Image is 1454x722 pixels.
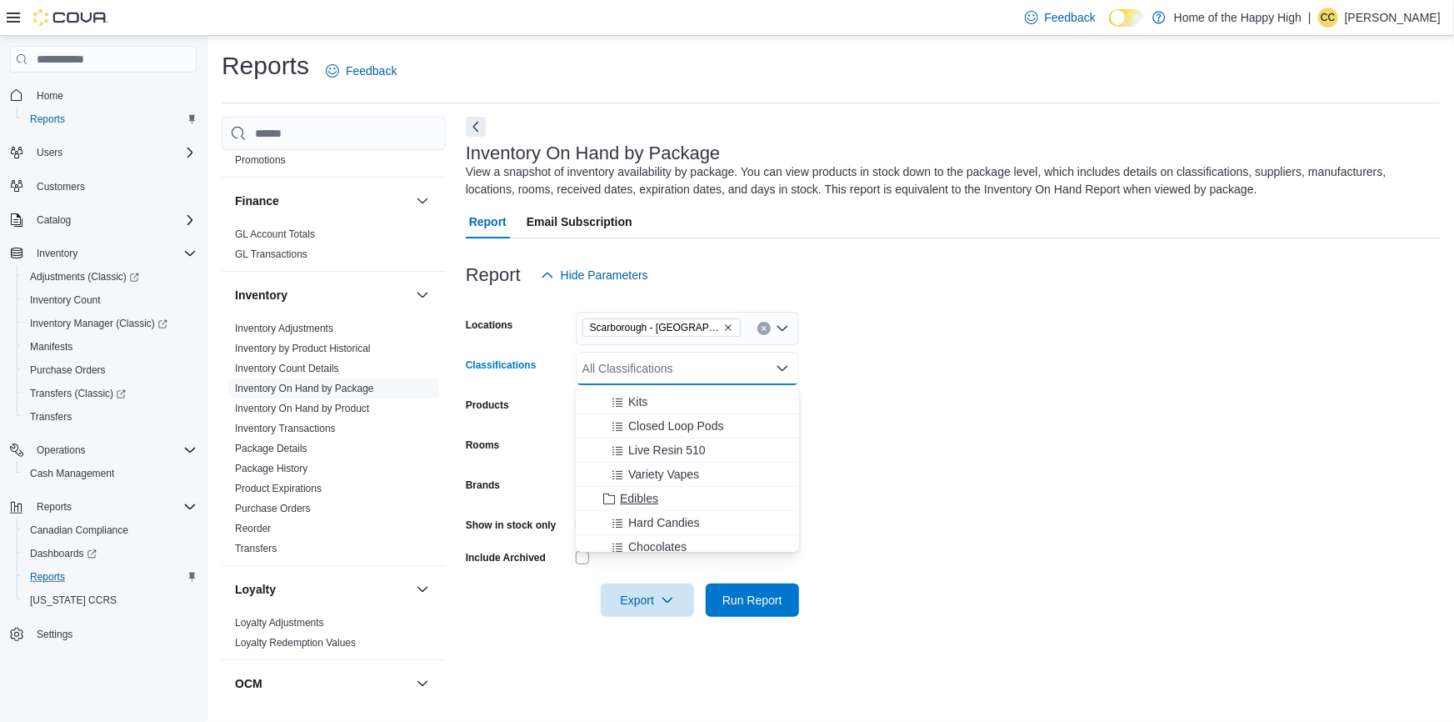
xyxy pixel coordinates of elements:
[30,86,70,106] a: Home
[30,594,117,607] span: [US_STATE] CCRS
[30,176,197,197] span: Customers
[17,312,203,335] a: Inventory Manager (Classic)
[30,440,92,460] button: Operations
[235,542,277,555] span: Transfers
[17,265,203,288] a: Adjustments (Classic)
[37,146,62,159] span: Users
[466,519,557,532] label: Show in stock only
[30,440,197,460] span: Operations
[3,141,203,164] button: Users
[235,287,287,303] h3: Inventory
[3,208,203,232] button: Catalog
[23,544,197,564] span: Dashboards
[466,479,500,492] label: Brands
[3,495,203,519] button: Reports
[30,547,97,560] span: Dashboards
[17,358,203,382] button: Purchase Orders
[37,89,63,103] span: Home
[23,384,197,404] span: Transfers (Classic)
[1318,8,1338,28] div: Curtis Campbell
[628,466,699,483] span: Variety Vapes
[235,154,286,166] a: Promotions
[235,503,311,514] a: Purchase Orders
[319,54,403,88] a: Feedback
[3,242,203,265] button: Inventory
[235,522,271,535] span: Reorder
[561,267,648,283] span: Hide Parameters
[235,153,286,167] span: Promotions
[412,579,432,599] button: Loyalty
[17,589,203,612] button: [US_STATE] CCRS
[23,407,197,427] span: Transfers
[235,322,333,335] span: Inventory Adjustments
[576,511,799,535] button: Hard Candies
[466,265,521,285] h3: Report
[466,439,500,452] label: Rooms
[601,584,694,617] button: Export
[1321,8,1335,28] span: CC
[30,243,197,263] span: Inventory
[23,290,197,310] span: Inventory Count
[30,317,167,330] span: Inventory Manager (Classic)
[1045,9,1096,26] span: Feedback
[628,418,723,434] span: Closed Loop Pods
[590,319,720,336] span: Scarborough - [GEOGRAPHIC_DATA] - Fire & Flower
[235,402,369,415] span: Inventory On Hand by Product
[23,567,72,587] a: Reports
[30,524,128,537] span: Canadian Compliance
[412,674,432,694] button: OCM
[235,248,307,260] a: GL Transactions
[37,628,72,641] span: Settings
[235,637,356,649] a: Loyalty Redemption Values
[23,464,121,484] a: Cash Management
[23,544,103,564] a: Dashboards
[17,462,203,485] button: Cash Management
[23,313,174,333] a: Inventory Manager (Classic)
[235,422,336,435] span: Inventory Transactions
[466,358,537,372] label: Classifications
[30,143,197,163] span: Users
[235,423,336,434] a: Inventory Transactions
[17,542,203,565] a: Dashboards
[23,567,197,587] span: Reports
[222,49,309,83] h1: Reports
[222,318,446,565] div: Inventory
[576,439,799,463] button: Live Resin 510
[1345,8,1441,28] p: [PERSON_NAME]
[23,337,79,357] a: Manifests
[37,180,85,193] span: Customers
[235,193,409,209] button: Finance
[346,63,397,79] span: Feedback
[576,487,799,511] button: Edibles
[23,313,197,333] span: Inventory Manager (Classic)
[235,443,307,454] a: Package Details
[235,323,333,334] a: Inventory Adjustments
[723,323,733,333] button: Remove Scarborough - Morningside Crossing - Fire & Flower from selection in this group
[235,382,374,395] span: Inventory On Hand by Package
[17,519,203,542] button: Canadian Compliance
[776,362,789,375] button: Close list of options
[17,382,203,405] a: Transfers (Classic)
[30,364,106,377] span: Purchase Orders
[235,581,276,598] h3: Loyalty
[235,287,409,303] button: Inventory
[776,322,789,335] button: Open list of options
[235,616,324,629] span: Loyalty Adjustments
[235,383,374,394] a: Inventory On Hand by Package
[30,270,139,283] span: Adjustments (Classic)
[30,84,197,105] span: Home
[235,463,307,474] a: Package History
[1109,27,1110,28] span: Dark Mode
[3,83,203,107] button: Home
[235,675,262,692] h3: OCM
[235,442,307,455] span: Package Details
[30,177,92,197] a: Customers
[33,9,108,26] img: Cova
[1174,8,1302,28] p: Home of the Happy High
[30,143,69,163] button: Users
[37,247,77,260] span: Inventory
[3,622,203,646] button: Settings
[30,467,114,480] span: Cash Management
[30,210,77,230] button: Catalog
[235,228,315,241] span: GL Account Totals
